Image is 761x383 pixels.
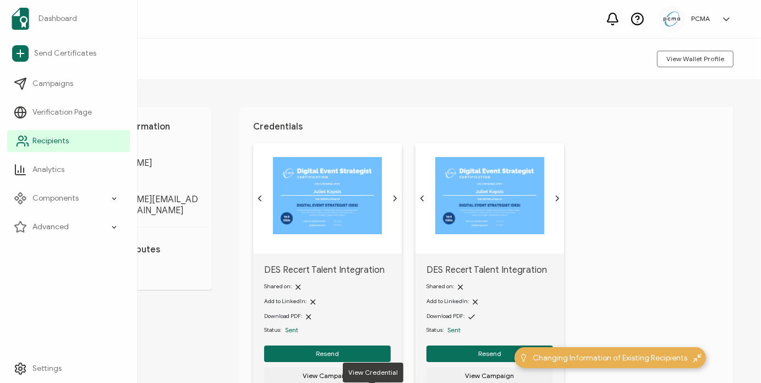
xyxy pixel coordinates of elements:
[264,346,391,362] button: Resend
[83,266,198,276] p: Add attribute
[285,326,298,334] span: Sent
[391,194,399,203] ion-icon: chevron forward outline
[478,350,501,357] span: Resend
[7,159,130,181] a: Analytics
[264,326,281,335] span: Status:
[264,312,302,320] span: Download PDF:
[316,350,339,357] span: Resend
[32,363,62,374] span: Settings
[706,330,761,383] iframe: Chat Widget
[426,265,553,276] span: DES Recert Talent Integration
[264,298,306,305] span: Add to LinkedIn:
[691,15,710,23] h5: PCMA
[12,8,29,30] img: sertifier-logomark-colored.svg
[253,121,720,132] h1: Credentials
[303,373,352,379] span: View Campaign
[447,326,461,334] span: Sent
[7,358,130,380] a: Settings
[7,73,130,95] a: Campaigns
[32,78,73,89] span: Campaigns
[32,107,92,118] span: Verification Page
[657,51,733,67] button: View Wallet Profile
[466,373,514,379] span: View Campaign
[39,13,77,24] span: Dashboard
[426,346,553,362] button: Resend
[666,56,724,62] span: View Wallet Profile
[264,265,391,276] span: DES Recert Talent Integration
[426,326,444,335] span: Status:
[553,194,562,203] ion-icon: chevron forward outline
[32,193,79,204] span: Components
[426,283,454,290] span: Shared on:
[7,3,130,34] a: Dashboard
[255,194,264,203] ion-icon: chevron back outline
[693,354,702,362] img: minimize-icon.svg
[343,363,403,382] div: View Credential
[264,283,292,290] span: Shared on:
[83,194,198,216] span: [PERSON_NAME][EMAIL_ADDRESS][DOMAIN_NAME]
[533,352,688,364] span: Changing Information of Existing Recipients
[83,180,198,188] span: E-MAIL:
[83,143,198,152] span: FULL NAME:
[83,244,198,255] h1: Custom Attributes
[7,130,130,152] a: Recipients
[32,164,64,175] span: Analytics
[426,312,464,320] span: Download PDF:
[32,222,69,233] span: Advanced
[83,121,198,132] h1: Personal Information
[34,48,96,59] span: Send Certificates
[418,194,426,203] ion-icon: chevron back outline
[32,136,69,147] span: Recipients
[83,158,198,169] span: [PERSON_NAME]
[7,101,130,123] a: Verification Page
[7,41,130,66] a: Send Certificates
[664,12,680,26] img: 5c892e8a-a8c9-4ab0-b501-e22bba25706e.jpg
[426,298,469,305] span: Add to LinkedIn:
